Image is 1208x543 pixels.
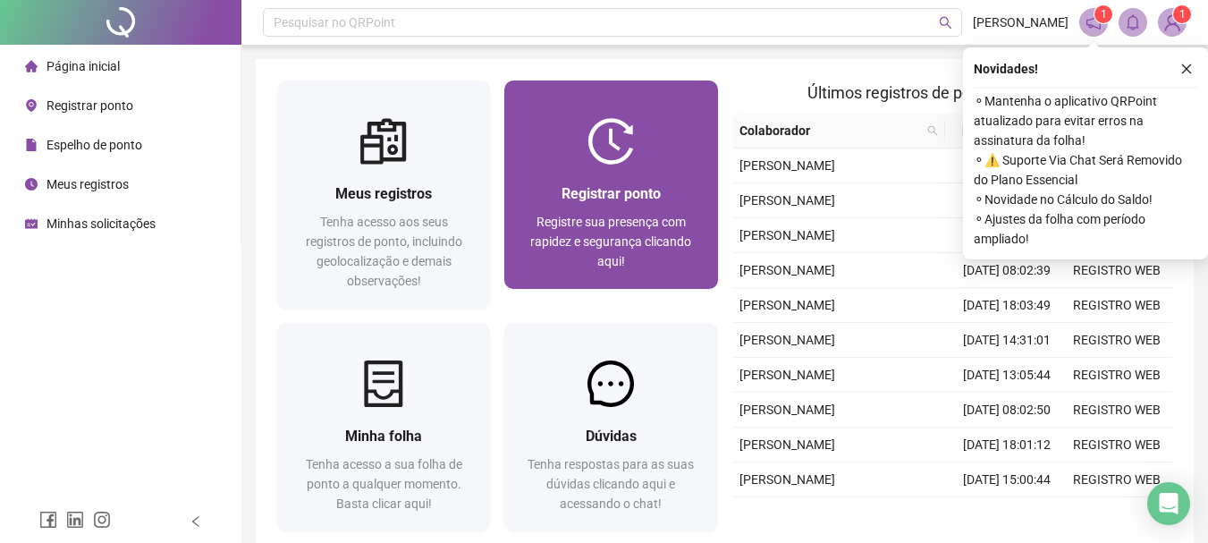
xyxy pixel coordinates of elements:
span: [PERSON_NAME] [973,13,1069,32]
sup: 1 [1094,5,1112,23]
td: REGISTRO WEB [1062,462,1172,497]
td: [DATE] 18:03:49 [952,288,1062,323]
a: Minha folhaTenha acesso a sua folha de ponto a qualquer momento. Basta clicar aqui! [277,323,490,531]
td: REGISTRO WEB [1062,358,1172,393]
td: REGISTRO WEB [1062,323,1172,358]
td: [DATE] 08:02:39 [952,253,1062,288]
td: [DATE] 15:00:44 [952,462,1062,497]
a: Registrar pontoRegistre sua presença com rapidez e segurança clicando aqui! [504,81,717,289]
span: [PERSON_NAME] [739,472,835,487]
td: [DATE] 13:05:44 [952,358,1062,393]
td: REGISTRO WEB [1062,428,1172,462]
span: Registre sua presença com rapidez e segurança clicando aqui! [530,215,691,268]
span: instagram [93,511,111,529]
span: [PERSON_NAME] [739,437,835,452]
span: [PERSON_NAME] [739,193,835,208]
td: REGISTRO WEB [1062,497,1172,532]
span: home [25,60,38,72]
span: 1 [1179,8,1186,21]
span: bell [1125,14,1141,30]
span: Dúvidas [586,428,637,445]
sup: Atualize o seu contato no menu Meus Dados [1173,5,1191,23]
span: Minha folha [345,428,422,445]
span: Meus registros [46,177,129,191]
span: Minhas solicitações [46,216,156,231]
img: 90473 [1159,9,1186,36]
span: Registrar ponto [562,185,661,202]
span: search [924,117,942,144]
div: Open Intercom Messenger [1147,482,1190,525]
td: [DATE] 13:31:02 [952,497,1062,532]
td: REGISTRO WEB [1062,288,1172,323]
a: Meus registrosTenha acesso aos seus registros de ponto, incluindo geolocalização e demais observa... [277,81,490,309]
span: [PERSON_NAME] [739,263,835,277]
span: [PERSON_NAME] [739,403,835,417]
span: Colaborador [739,121,921,140]
span: environment [25,99,38,112]
span: close [1180,63,1193,75]
span: search [927,125,938,136]
span: [PERSON_NAME] [739,298,835,312]
span: Espelho de ponto [46,138,142,152]
td: REGISTRO WEB [1062,393,1172,428]
span: ⚬ Novidade no Cálculo do Saldo! [974,190,1197,209]
span: left [190,515,202,528]
span: file [25,139,38,151]
td: [DATE] 14:02:52 [952,183,1062,218]
span: Tenha respostas para as suas dúvidas clicando aqui e acessando o chat! [528,457,694,511]
span: linkedin [66,511,84,529]
td: [DATE] 13:10:45 [952,218,1062,253]
td: [DATE] 08:02:50 [952,393,1062,428]
span: ⚬ Ajustes da folha com período ampliado! [974,209,1197,249]
span: Tenha acesso aos seus registros de ponto, incluindo geolocalização e demais observações! [306,215,462,288]
span: clock-circle [25,178,38,191]
span: Novidades ! [974,59,1038,79]
a: DúvidasTenha respostas para as suas dúvidas clicando aqui e acessando o chat! [504,323,717,531]
td: [DATE] 18:04:45 [952,148,1062,183]
span: [PERSON_NAME] [739,333,835,347]
span: search [939,16,952,30]
span: [PERSON_NAME] [739,158,835,173]
span: Meus registros [335,185,432,202]
span: ⚬ ⚠️ Suporte Via Chat Será Removido do Plano Essencial [974,150,1197,190]
span: Página inicial [46,59,120,73]
span: Tenha acesso a sua folha de ponto a qualquer momento. Basta clicar aqui! [306,457,462,511]
span: 1 [1101,8,1107,21]
span: schedule [25,217,38,230]
span: Registrar ponto [46,98,133,113]
span: [PERSON_NAME] [739,368,835,382]
span: Últimos registros de ponto sincronizados [807,83,1096,102]
span: notification [1086,14,1102,30]
span: [PERSON_NAME] [739,228,835,242]
td: REGISTRO WEB [1062,253,1172,288]
td: [DATE] 14:31:01 [952,323,1062,358]
td: [DATE] 18:01:12 [952,428,1062,462]
th: Data/Hora [945,114,1052,148]
span: ⚬ Mantenha o aplicativo QRPoint atualizado para evitar erros na assinatura da folha! [974,91,1197,150]
span: Data/Hora [952,121,1030,140]
span: facebook [39,511,57,529]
